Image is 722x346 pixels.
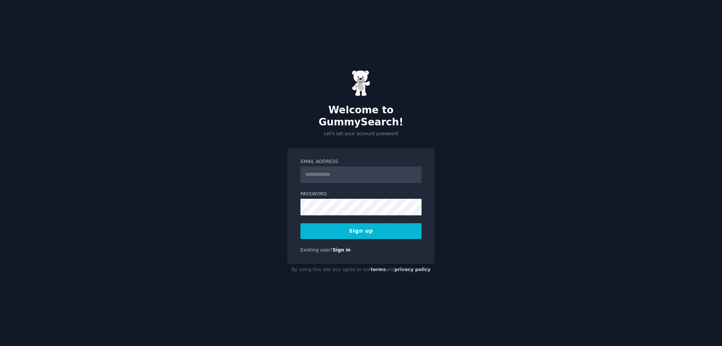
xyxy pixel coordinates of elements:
img: Gummy Bear [352,70,370,96]
a: privacy policy [394,267,431,272]
h2: Welcome to GummySearch! [287,104,435,128]
a: Sign in [333,247,351,253]
button: Sign up [300,223,422,239]
div: By using this site you agree to our and [287,264,435,276]
p: Let's set your account password [287,131,435,137]
label: Email Address [300,159,422,165]
span: Existing user? [300,247,333,253]
a: terms [371,267,386,272]
label: Password [300,191,422,198]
